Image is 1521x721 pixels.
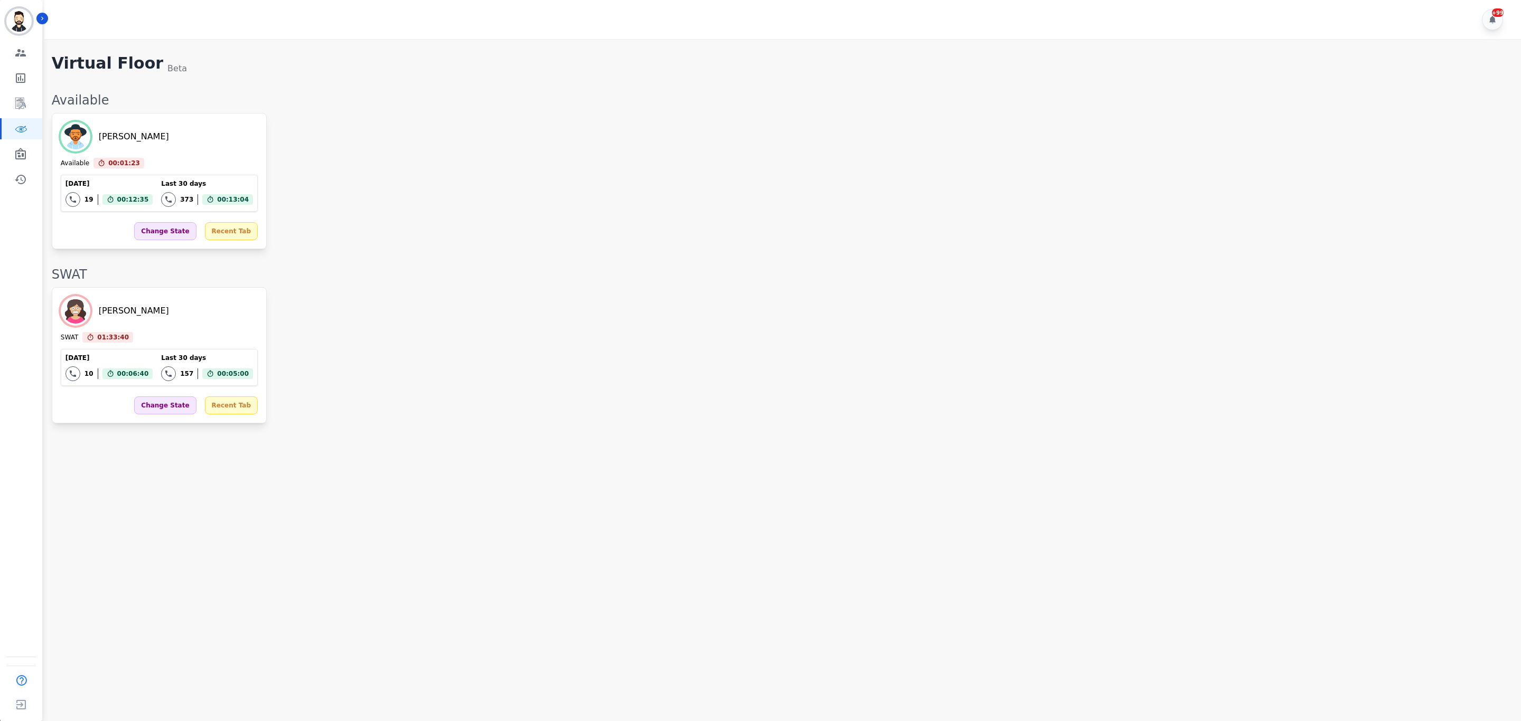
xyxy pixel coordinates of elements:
span: 00:12:35 [117,194,149,205]
div: +99 [1492,8,1504,17]
img: Avatar [61,296,90,326]
div: Last 30 days [161,179,253,188]
div: [PERSON_NAME] [99,130,169,143]
div: Available [61,159,89,168]
div: [PERSON_NAME] [99,305,169,317]
span: 00:06:40 [117,368,149,379]
div: Recent Tab [205,396,258,414]
div: [DATE] [65,354,153,362]
div: SWAT [61,333,78,343]
div: Change State [134,396,196,414]
div: Available [52,92,1510,109]
div: SWAT [52,266,1510,283]
div: Beta [167,62,187,75]
div: Last 30 days [161,354,253,362]
div: 157 [180,369,193,378]
div: Recent Tab [205,222,258,240]
div: [DATE] [65,179,153,188]
h1: Virtual Floor [52,54,163,75]
div: 10 [84,369,93,378]
span: 00:05:00 [217,368,249,379]
span: 00:13:04 [217,194,249,205]
img: Avatar [61,122,90,151]
span: 00:01:23 [108,158,140,168]
div: 19 [84,195,93,204]
img: Bordered avatar [6,8,32,34]
span: 01:33:40 [97,332,129,343]
div: 373 [180,195,193,204]
div: Change State [134,222,196,240]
